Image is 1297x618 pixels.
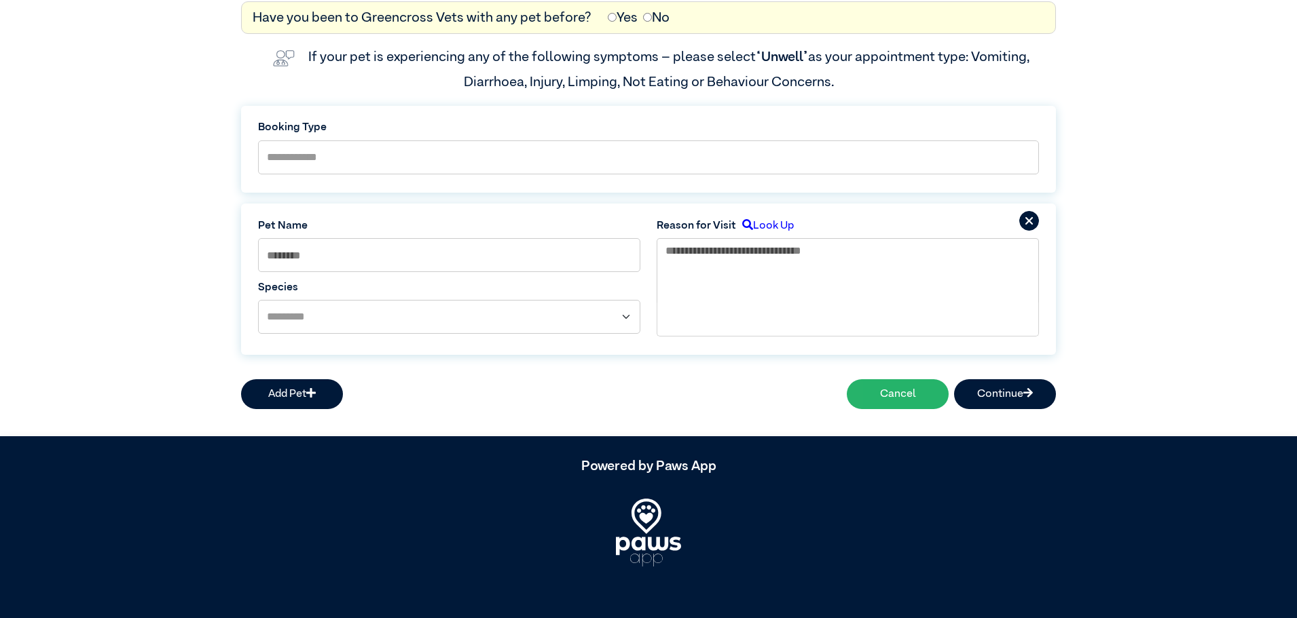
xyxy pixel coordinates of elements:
label: Species [258,279,640,296]
img: vet [268,45,300,72]
label: Pet Name [258,218,640,234]
button: Continue [954,379,1056,409]
input: Yes [608,13,617,22]
button: Cancel [847,379,949,409]
label: Have you been to Greencross Vets with any pet before? [253,7,591,28]
label: Reason for Visit [657,218,736,234]
input: No [643,13,652,22]
img: PawsApp [616,499,681,566]
label: If your pet is experiencing any of the following symptoms – please select as your appointment typ... [308,50,1032,88]
h5: Powered by Paws App [241,458,1056,474]
span: “Unwell” [756,50,808,64]
button: Add Pet [241,379,343,409]
label: No [643,7,670,28]
label: Look Up [736,218,794,234]
label: Yes [608,7,638,28]
label: Booking Type [258,119,1039,136]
